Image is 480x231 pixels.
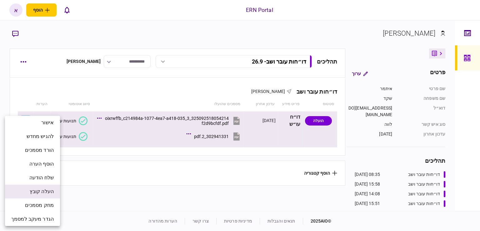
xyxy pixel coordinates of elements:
[27,133,54,140] span: להגיש מחדש
[29,174,54,182] span: שלח הודעה
[11,215,54,223] span: הגדר מעקב למסמך
[30,188,54,195] span: העלה קובץ
[29,160,54,168] span: הוסף הערה
[41,119,54,126] span: אישור
[25,146,54,154] span: הורד מסמכים
[25,202,54,209] span: מחק מסמכים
